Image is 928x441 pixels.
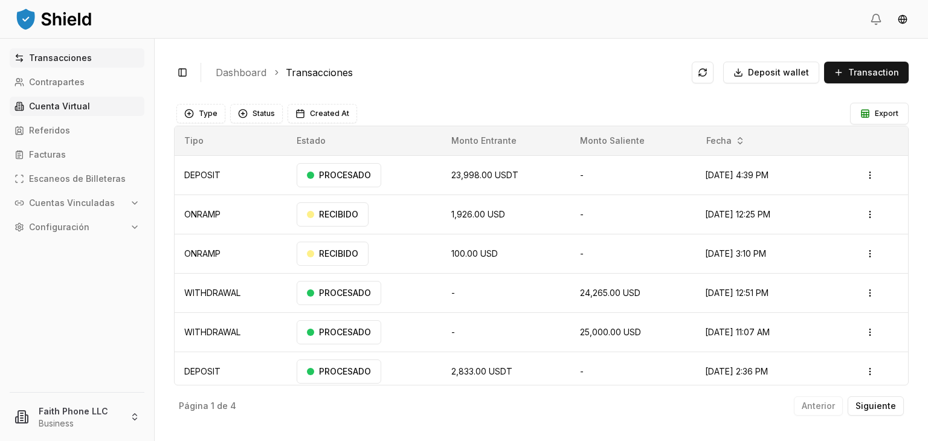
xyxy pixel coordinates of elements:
p: de [217,402,228,410]
th: Tipo [175,126,287,155]
button: Type [176,104,225,123]
span: Deposit wallet [748,66,809,79]
td: WITHDRAWAL [175,312,287,352]
div: PROCESADO [297,281,381,305]
span: [DATE] 2:36 PM [705,366,768,376]
a: Facturas [10,145,144,164]
span: 2,833.00 USDT [451,366,512,376]
p: Cuentas Vinculadas [29,199,115,207]
a: Escaneos de Billeteras [10,169,144,188]
p: Contrapartes [29,78,85,86]
div: PROCESADO [297,163,381,187]
td: DEPOSIT [175,352,287,391]
p: Referidos [29,126,70,135]
p: Escaneos de Billeteras [29,175,126,183]
th: Monto Entrante [442,126,570,155]
span: - [580,170,584,180]
nav: breadcrumb [216,65,682,80]
a: Transacciones [286,65,353,80]
span: 100.00 USD [451,248,498,259]
th: Monto Saliente [570,126,695,155]
p: 4 [230,402,236,410]
p: 1 [211,402,214,410]
a: Contrapartes [10,72,144,92]
button: Cuentas Vinculadas [10,193,144,213]
button: Status [230,104,283,123]
a: Referidos [10,121,144,140]
span: 24,265.00 USD [580,288,640,298]
button: Created At [288,104,357,123]
div: RECIBIDO [297,202,369,227]
th: Estado [287,126,442,155]
div: PROCESADO [297,359,381,384]
p: Página [179,402,208,410]
button: Faith Phone LLCBusiness [5,398,149,436]
td: WITHDRAWAL [175,273,287,312]
div: PROCESADO [297,320,381,344]
a: Transacciones [10,48,144,68]
a: Dashboard [216,65,266,80]
span: - [451,288,455,298]
span: [DATE] 3:10 PM [705,248,766,259]
p: Business [39,417,120,430]
button: Deposit wallet [723,62,819,83]
span: - [580,209,584,219]
span: [DATE] 4:39 PM [705,170,768,180]
span: - [580,366,584,376]
span: [DATE] 11:07 AM [705,327,770,337]
p: Faith Phone LLC [39,405,120,417]
button: Configuración [10,217,144,237]
span: [DATE] 12:51 PM [705,288,768,298]
p: Configuración [29,223,89,231]
p: Facturas [29,150,66,159]
p: Siguiente [855,402,896,410]
p: Transacciones [29,54,92,62]
span: Transaction [848,66,899,79]
a: Cuenta Virtual [10,97,144,116]
span: 1,926.00 USD [451,209,505,219]
span: 23,998.00 USDT [451,170,518,180]
span: 25,000.00 USD [580,327,641,337]
span: - [580,248,584,259]
span: Created At [310,109,349,118]
td: ONRAMP [175,195,287,234]
img: ShieldPay Logo [14,7,93,31]
span: [DATE] 12:25 PM [705,209,770,219]
button: Transaction [824,62,909,83]
button: Fecha [701,131,750,150]
button: Siguiente [848,396,904,416]
p: Cuenta Virtual [29,102,90,111]
td: DEPOSIT [175,155,287,195]
span: - [451,327,455,337]
div: RECIBIDO [297,242,369,266]
button: Export [850,103,909,124]
td: ONRAMP [175,234,287,273]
